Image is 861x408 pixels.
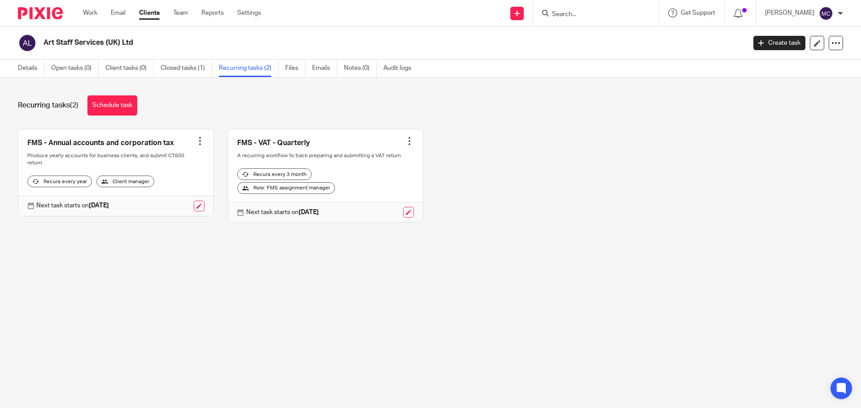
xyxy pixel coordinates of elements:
a: Team [173,9,188,17]
a: Email [111,9,126,17]
span: (2) [70,102,78,109]
strong: [DATE] [89,202,109,209]
span: Get Support [681,10,715,16]
a: Audit logs [383,60,418,77]
a: Clients [139,9,160,17]
p: Next task starts on [246,208,319,217]
div: Client manager [96,176,154,187]
h1: Recurring tasks [18,101,78,110]
a: Details [18,60,44,77]
a: Emails [312,60,337,77]
a: Create task [753,36,805,50]
a: Work [83,9,97,17]
div: Role: FMS assignment manager [237,182,335,194]
strong: [DATE] [299,209,319,215]
img: svg%3E [18,34,37,52]
input: Search [551,11,632,19]
p: [PERSON_NAME] [765,9,814,17]
img: Pixie [18,7,63,19]
p: Next task starts on [36,201,109,210]
div: Recurs every year [27,176,92,187]
a: Open tasks (0) [51,60,99,77]
a: Settings [237,9,261,17]
div: Recurs every 3 month [237,168,312,180]
a: Recurring tasks (2) [219,60,278,77]
a: Files [285,60,305,77]
a: Reports [201,9,224,17]
a: Client tasks (0) [105,60,154,77]
img: svg%3E [819,6,833,21]
h2: Art Staff Services (UK) Ltd [43,38,600,47]
a: Notes (0) [344,60,377,77]
a: Schedule task [87,95,137,116]
a: Closed tasks (1) [161,60,212,77]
